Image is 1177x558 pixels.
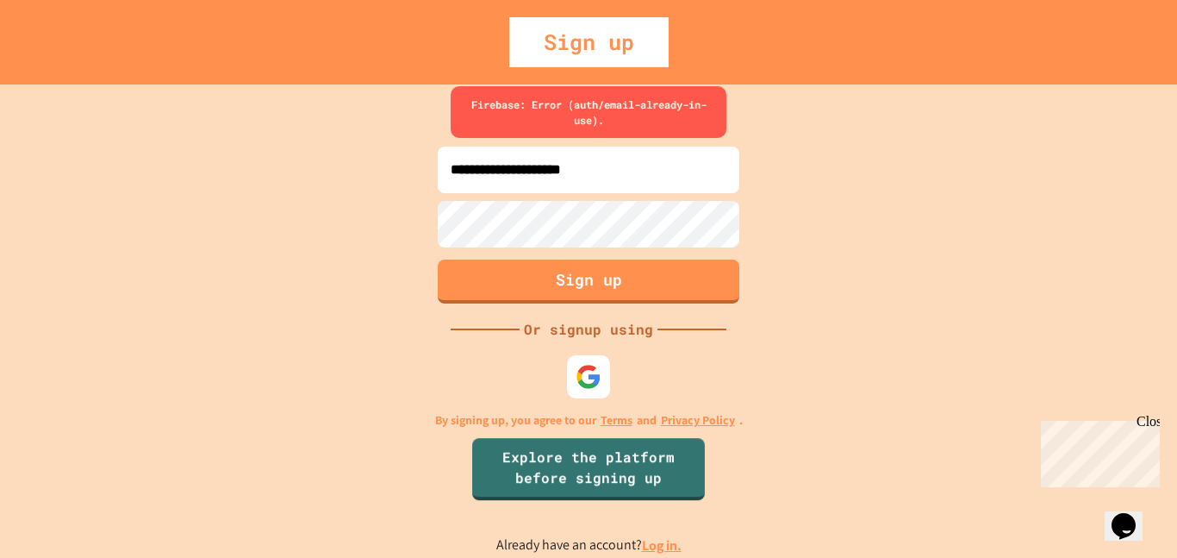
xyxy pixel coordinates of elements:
div: Firebase: Error (auth/email-already-in-use). [451,86,726,138]
div: Or signup using [520,319,657,340]
a: Privacy Policy [661,411,735,429]
button: Sign up [438,260,739,304]
p: By signing up, you agree to our and . [435,411,743,429]
iframe: chat widget [1105,489,1160,541]
div: Chat with us now!Close [7,7,119,110]
img: google-icon.svg [576,364,601,390]
iframe: chat widget [1034,414,1160,487]
p: Already have an account? [496,535,682,556]
a: Log in. [642,536,682,555]
div: Sign up [509,17,669,67]
a: Explore the platform before signing up [472,438,705,500]
a: Terms [601,411,632,429]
